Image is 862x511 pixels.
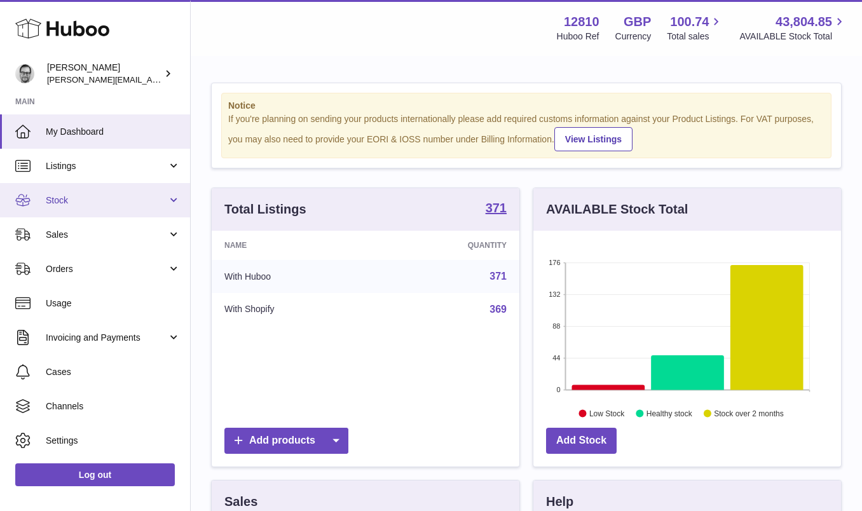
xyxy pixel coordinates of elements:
[624,13,651,31] strong: GBP
[20,33,31,43] img: website_grey.svg
[552,354,560,362] text: 44
[46,194,167,207] span: Stock
[34,80,44,90] img: tab_domain_overview_orange.svg
[46,229,167,241] span: Sales
[646,409,693,418] text: Healthy stock
[224,201,306,218] h3: Total Listings
[714,409,783,418] text: Stock over 2 months
[546,428,617,454] a: Add Stock
[46,435,181,447] span: Settings
[549,259,560,266] text: 176
[46,160,167,172] span: Listings
[546,201,688,218] h3: AVAILABLE Stock Total
[489,304,507,315] a: 369
[557,31,599,43] div: Huboo Ref
[489,271,507,282] a: 371
[212,260,378,293] td: With Huboo
[20,20,31,31] img: logo_orange.svg
[667,13,723,43] a: 100.74 Total sales
[554,127,633,151] a: View Listings
[549,290,560,298] text: 132
[667,31,723,43] span: Total sales
[212,231,378,260] th: Name
[46,297,181,310] span: Usage
[48,81,114,90] div: Domain Overview
[212,293,378,326] td: With Shopify
[378,231,519,260] th: Quantity
[228,113,824,151] div: If you're planning on sending your products internationally please add required customs informati...
[564,13,599,31] strong: 12810
[224,493,257,510] h3: Sales
[46,332,167,344] span: Invoicing and Payments
[556,386,560,393] text: 0
[46,126,181,138] span: My Dashboard
[47,62,161,86] div: [PERSON_NAME]
[546,493,573,510] h3: Help
[739,31,847,43] span: AVAILABLE Stock Total
[615,31,652,43] div: Currency
[140,81,214,90] div: Keywords by Traffic
[46,263,167,275] span: Orders
[486,201,507,217] a: 371
[46,366,181,378] span: Cases
[46,400,181,412] span: Channels
[36,20,62,31] div: v 4.0.25
[15,463,175,486] a: Log out
[47,74,255,85] span: [PERSON_NAME][EMAIL_ADDRESS][DOMAIN_NAME]
[670,13,709,31] span: 100.74
[15,64,34,83] img: alex@digidistiller.com
[224,428,348,454] a: Add products
[228,100,824,112] strong: Notice
[552,322,560,330] text: 88
[739,13,847,43] a: 43,804.85 AVAILABLE Stock Total
[486,201,507,214] strong: 371
[589,409,625,418] text: Low Stock
[33,33,140,43] div: Domain: [DOMAIN_NAME]
[127,80,137,90] img: tab_keywords_by_traffic_grey.svg
[776,13,832,31] span: 43,804.85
